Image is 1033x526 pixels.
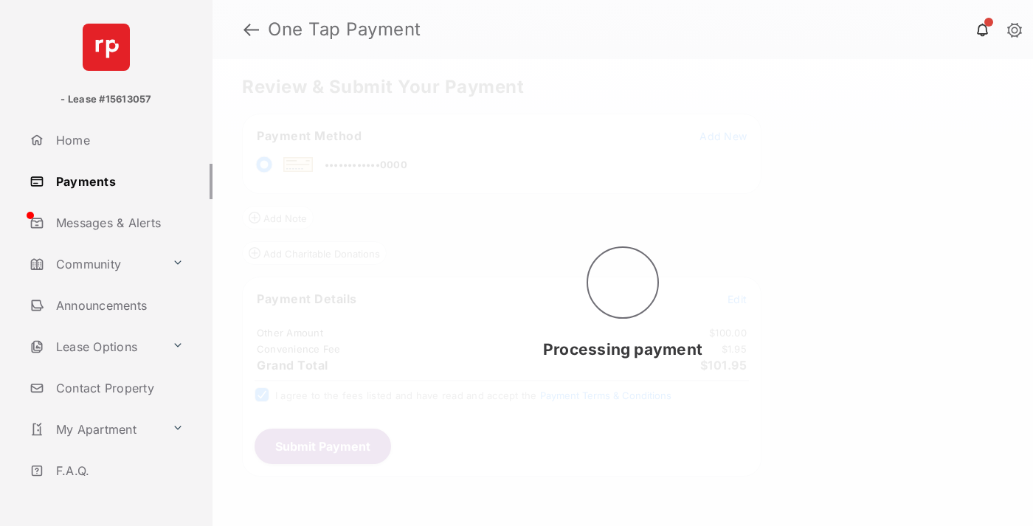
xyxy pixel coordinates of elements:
a: Messages & Alerts [24,205,213,240]
img: svg+xml;base64,PHN2ZyB4bWxucz0iaHR0cDovL3d3dy53My5vcmcvMjAwMC9zdmciIHdpZHRoPSI2NCIgaGVpZ2h0PSI2NC... [83,24,130,71]
a: Announcements [24,288,213,323]
a: Home [24,122,213,158]
a: My Apartment [24,412,166,447]
strong: One Tap Payment [268,21,421,38]
a: Payments [24,164,213,199]
a: Community [24,246,166,282]
a: F.A.Q. [24,453,213,488]
p: - Lease #15613057 [61,92,151,107]
span: Processing payment [543,340,702,359]
a: Contact Property [24,370,213,406]
a: Lease Options [24,329,166,364]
